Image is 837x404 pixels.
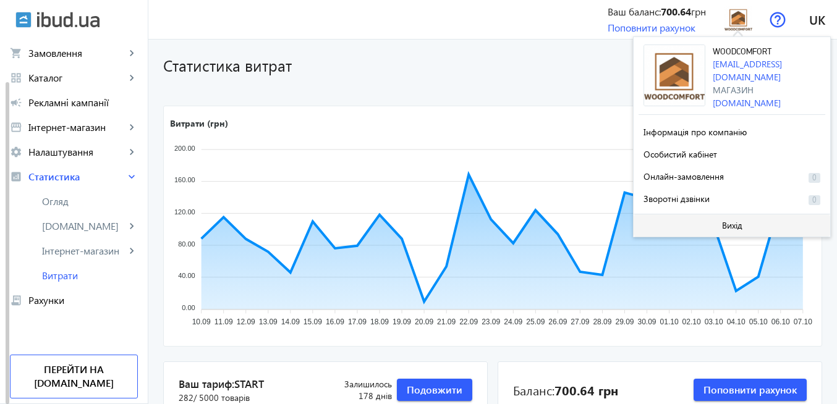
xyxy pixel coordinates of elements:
[28,146,125,158] span: Налаштування
[482,318,500,327] tspan: 23.09
[193,392,250,403] span: / 5000 товарів
[10,72,22,84] mat-icon: grid_view
[513,381,618,398] div: Баланс:
[722,221,742,230] span: Вихід
[713,58,782,83] a: [EMAIL_ADDRESS][DOMAIN_NAME]
[459,318,478,327] tspan: 22.09
[28,96,138,109] span: Рекламні кампанії
[809,173,820,183] span: 0
[125,220,138,232] mat-icon: keyboard_arrow_right
[415,318,433,327] tspan: 20.09
[713,48,771,56] span: WOODCOMFORT
[170,117,228,129] text: Витрати (грн)
[28,121,125,133] span: Інтернет-магазин
[125,47,138,59] mat-icon: keyboard_arrow_right
[42,220,125,232] span: [DOMAIN_NAME]
[794,318,812,327] tspan: 07.10
[125,121,138,133] mat-icon: keyboard_arrow_right
[10,96,22,109] mat-icon: campaign
[42,195,138,208] span: Огляд
[504,318,522,327] tspan: 24.09
[10,146,22,158] mat-icon: settings
[28,47,125,59] span: Замовлення
[749,318,768,327] tspan: 05.10
[316,378,392,390] span: Залишилось
[42,269,138,282] span: Витрати
[15,12,32,28] img: ibud.svg
[593,318,611,327] tspan: 28.09
[770,12,786,28] img: help.svg
[28,170,125,183] span: Статистика
[809,195,820,205] span: 0
[182,304,195,311] tspan: 0.00
[281,318,300,327] tspan: 14.09
[682,318,701,327] tspan: 02.10
[437,318,456,327] tspan: 21.09
[615,318,634,327] tspan: 29.09
[259,318,278,327] tspan: 13.09
[644,148,717,160] span: Особистий кабінет
[639,120,825,142] button: Інформація про компанію
[713,97,781,109] a: [DOMAIN_NAME]
[644,170,724,182] span: Онлайн-замовлення
[125,245,138,257] mat-icon: keyboard_arrow_right
[42,245,125,257] span: Інтернет-магазин
[370,318,389,327] tspan: 18.09
[397,379,472,401] button: Подовжити
[179,377,316,392] span: Ваш тариф:
[215,318,233,327] tspan: 11.09
[694,379,807,401] button: Поповнити рахунок
[10,294,22,306] mat-icon: receipt_long
[178,272,195,280] tspan: 40.00
[10,355,138,398] a: Перейти на [DOMAIN_NAME]
[163,54,678,76] h1: Статистика витрат
[705,318,723,327] tspan: 03.10
[192,318,211,327] tspan: 10.09
[608,21,695,34] a: Поповнити рахунок
[638,318,656,327] tspan: 30.09
[326,318,344,327] tspan: 16.09
[407,383,462,397] span: Подовжити
[661,5,691,18] b: 700.64
[727,318,746,327] tspan: 04.10
[634,214,830,237] button: Вихід
[178,240,195,248] tspan: 80.00
[713,83,825,96] div: Магазин
[174,145,195,152] tspan: 200.00
[644,193,710,204] span: Зворотні дзвінки
[809,12,825,27] span: uk
[125,170,138,183] mat-icon: keyboard_arrow_right
[724,6,752,33] img: 5e7ddb785ed005587-abstract-house-and-wood.png
[703,383,797,397] span: Поповнити рахунок
[234,377,264,390] span: Start
[554,381,618,398] b: 700.64 грн
[548,318,567,327] tspan: 26.09
[639,187,825,209] button: Зворотні дзвінки0
[179,392,250,404] span: 282
[28,72,125,84] span: Каталог
[660,318,679,327] tspan: 01.10
[10,121,22,133] mat-icon: storefront
[644,44,705,106] img: 5e7ddb785ed005587-abstract-house-and-wood.png
[608,5,706,19] div: Ваш баланс: грн
[571,318,589,327] tspan: 27.09
[639,164,825,187] button: Онлайн-замовлення0
[316,378,392,402] div: 178 днів
[28,294,138,306] span: Рахунки
[237,318,255,327] tspan: 12.09
[10,170,22,183] mat-icon: analytics
[10,47,22,59] mat-icon: shopping_cart
[125,72,138,84] mat-icon: keyboard_arrow_right
[174,208,195,216] tspan: 120.00
[644,126,747,138] span: Інформація про компанію
[771,318,790,327] tspan: 06.10
[37,12,100,28] img: ibud_text.svg
[304,318,322,327] tspan: 15.09
[125,146,138,158] mat-icon: keyboard_arrow_right
[174,177,195,184] tspan: 160.00
[348,318,367,327] tspan: 17.09
[526,318,545,327] tspan: 25.09
[639,142,825,164] button: Особистий кабінет
[393,318,411,327] tspan: 19.09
